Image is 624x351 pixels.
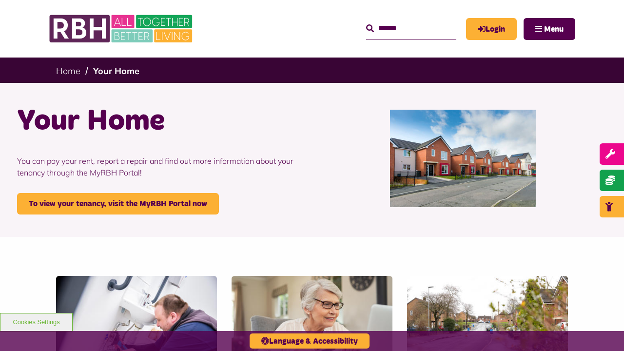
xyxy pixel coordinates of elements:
[544,25,564,33] span: Menu
[580,307,624,351] iframe: Netcall Web Assistant for live chat
[250,333,370,349] button: Language & Accessibility
[49,10,195,48] img: RBH
[56,65,80,77] a: Home
[93,65,139,77] a: Your Home
[17,193,219,214] a: To view your tenancy, visit the MyRBH Portal now
[390,110,537,207] img: Curzon Road
[17,102,305,140] h1: Your Home
[524,18,575,40] button: Navigation
[466,18,517,40] a: MyRBH
[17,140,305,193] p: You can pay your rent, report a repair and find out more information about your tenancy through t...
